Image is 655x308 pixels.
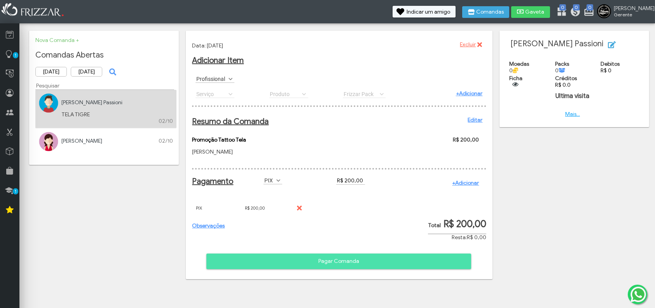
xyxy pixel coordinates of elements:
[71,67,102,77] input: Data Final
[601,61,620,67] span: Debitos
[192,117,482,126] h2: Resumo da Comanda
[454,39,486,51] button: Excluir
[556,6,564,19] a: 0
[299,202,300,214] span: Excluir
[336,177,365,185] input: valor
[573,4,580,10] span: 0
[468,117,483,123] a: Editar
[192,136,246,143] span: Promoção Tattoo Tela
[525,9,545,15] span: Gaveta
[192,42,486,49] p: Data: [DATE]
[506,39,643,51] h2: [PERSON_NAME] Passioni
[35,37,79,44] a: Nova Comanda +
[61,138,102,144] a: [PERSON_NAME]
[614,5,649,12] span: [PERSON_NAME]
[559,4,566,10] span: 0
[583,6,591,19] a: 0
[428,222,441,229] span: Total
[407,9,450,15] span: Indicar um amigo
[159,118,173,124] span: 02/10
[241,200,290,216] td: R$ 200,00
[587,4,593,10] span: 0
[509,75,522,82] span: Ficha
[629,285,648,304] img: whatsapp.png
[476,9,504,15] span: Comandas
[509,61,529,67] span: Moedas
[617,39,632,51] span: Editar
[192,56,486,65] h2: Adicionar Item
[509,82,521,87] button: ui-button
[13,188,18,194] span: 1
[601,67,611,74] a: R$ 0
[106,66,118,78] button: ui-button
[462,6,509,18] button: Comandas
[192,200,241,216] td: PIX
[506,92,639,100] h4: Ultima visita
[509,67,518,74] span: 0
[555,75,577,82] span: Créditos
[452,180,479,186] a: +Adicionar
[61,111,173,118] p: TELA TIGRE
[35,50,173,60] h2: Comandas Abertas
[192,222,225,229] a: Observações
[565,111,580,117] a: Mais...
[35,82,174,90] input: Pesquisar
[13,52,18,58] span: 1
[294,202,306,214] button: Excluir
[428,234,486,241] div: Resta:
[614,12,649,17] span: Gerente
[456,90,483,97] a: +Adicionar
[511,6,550,18] button: Gaveta
[597,4,651,20] a: [PERSON_NAME] Gerente
[192,177,237,186] h2: Pagamento
[467,234,486,241] span: R$ 0,00
[444,218,486,230] span: R$ 200,00
[206,254,471,269] button: Pagar Comanda
[393,6,456,17] button: Indicar um amigo
[460,39,476,51] span: Excluir
[212,255,466,267] span: Pagar Comanda
[555,67,566,74] span: 0
[603,39,638,51] button: Editar
[196,75,227,82] label: Profissional
[61,99,122,106] a: [PERSON_NAME] Passioni
[264,177,275,184] label: PIX
[570,6,578,19] a: 0
[453,136,479,143] span: R$ 200,00
[192,149,358,155] p: [PERSON_NAME]
[555,82,571,88] a: R$ 0.0
[159,138,173,144] span: 02/10
[555,61,569,67] span: Packs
